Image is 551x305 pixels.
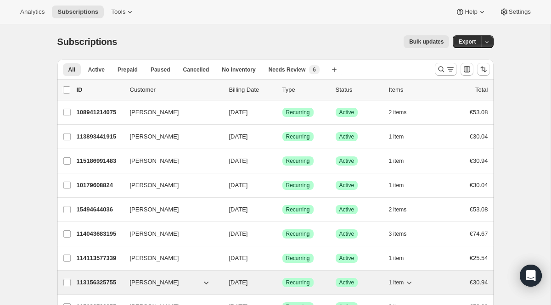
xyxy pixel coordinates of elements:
button: 1 item [389,179,414,192]
button: Create new view [327,63,342,76]
span: Active [339,109,354,116]
span: 1 item [389,279,404,286]
span: [PERSON_NAME] [130,205,179,214]
div: 108941214075[PERSON_NAME][DATE]SuccessRecurringSuccessActive2 items€53.08 [77,106,488,119]
button: 2 items [389,106,417,119]
span: Export [458,38,476,45]
button: 1 item [389,252,414,265]
button: Analytics [15,6,50,18]
span: 1 item [389,133,404,140]
span: Analytics [20,8,45,16]
span: [DATE] [229,255,248,261]
span: 3 items [389,230,407,238]
span: Recurring [286,255,310,262]
button: 1 item [389,276,414,289]
span: Active [339,182,354,189]
span: Recurring [286,230,310,238]
span: [DATE] [229,279,248,286]
p: 15494644036 [77,205,123,214]
p: 10179608824 [77,181,123,190]
div: 114043683195[PERSON_NAME][DATE]SuccessRecurringSuccessActive3 items€74.67 [77,227,488,240]
p: 113156325755 [77,278,123,287]
span: Active [339,255,354,262]
button: [PERSON_NAME] [124,154,216,168]
button: Bulk updates [404,35,449,48]
span: [PERSON_NAME] [130,229,179,238]
span: [PERSON_NAME] [130,181,179,190]
span: Active [339,230,354,238]
button: Customize table column order and visibility [461,63,473,76]
p: Billing Date [229,85,275,94]
span: 1 item [389,182,404,189]
div: 113893441915[PERSON_NAME][DATE]SuccessRecurringSuccessActive1 item€30.04 [77,130,488,143]
span: [PERSON_NAME] [130,108,179,117]
button: [PERSON_NAME] [124,275,216,290]
button: 1 item [389,155,414,167]
span: Recurring [286,157,310,165]
span: 1 item [389,157,404,165]
span: [DATE] [229,133,248,140]
p: Customer [130,85,222,94]
span: [DATE] [229,157,248,164]
span: [PERSON_NAME] [130,132,179,141]
p: Status [336,85,382,94]
span: 6 [313,66,316,73]
button: [PERSON_NAME] [124,105,216,120]
span: Recurring [286,109,310,116]
p: ID [77,85,123,94]
span: Needs Review [269,66,306,73]
span: Active [339,157,354,165]
span: Recurring [286,206,310,213]
span: 2 items [389,109,407,116]
span: Help [465,8,477,16]
span: Active [339,279,354,286]
div: 113156325755[PERSON_NAME][DATE]SuccessRecurringSuccessActive1 item€30.94 [77,276,488,289]
span: [DATE] [229,230,248,237]
button: Search and filter results [435,63,457,76]
button: 3 items [389,227,417,240]
span: 1 item [389,255,404,262]
span: Settings [509,8,531,16]
span: Subscriptions [57,8,98,16]
button: [PERSON_NAME] [124,129,216,144]
div: IDCustomerBilling DateTypeStatusItemsTotal [77,85,488,94]
span: €30.94 [470,279,488,286]
p: 115186991483 [77,156,123,166]
span: €30.94 [470,157,488,164]
div: 15494644036[PERSON_NAME][DATE]SuccessRecurringSuccessActive2 items€53.08 [77,203,488,216]
div: 115186991483[PERSON_NAME][DATE]SuccessRecurringSuccessActive1 item€30.94 [77,155,488,167]
button: Help [450,6,492,18]
span: [PERSON_NAME] [130,156,179,166]
button: 1 item [389,130,414,143]
div: 114113577339[PERSON_NAME][DATE]SuccessRecurringSuccessActive1 item€25.54 [77,252,488,265]
p: 113893441915 [77,132,123,141]
span: Recurring [286,182,310,189]
span: Tools [111,8,125,16]
span: [PERSON_NAME] [130,254,179,263]
span: Subscriptions [57,37,118,47]
span: €25.54 [470,255,488,261]
span: €30.04 [470,133,488,140]
button: Export [453,35,481,48]
span: Bulk updates [409,38,444,45]
span: Prepaid [118,66,138,73]
span: Recurring [286,279,310,286]
span: Active [88,66,105,73]
div: Items [389,85,435,94]
div: Type [282,85,328,94]
span: [DATE] [229,109,248,116]
p: 114043683195 [77,229,123,238]
span: €53.08 [470,206,488,213]
span: Recurring [286,133,310,140]
span: Active [339,206,354,213]
span: [DATE] [229,182,248,189]
span: [DATE] [229,206,248,213]
button: Subscriptions [52,6,104,18]
div: 10179608824[PERSON_NAME][DATE]SuccessRecurringSuccessActive1 item€30.04 [77,179,488,192]
button: Settings [494,6,536,18]
span: [PERSON_NAME] [130,278,179,287]
span: No inventory [222,66,255,73]
button: 2 items [389,203,417,216]
p: Total [475,85,488,94]
span: €74.67 [470,230,488,237]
